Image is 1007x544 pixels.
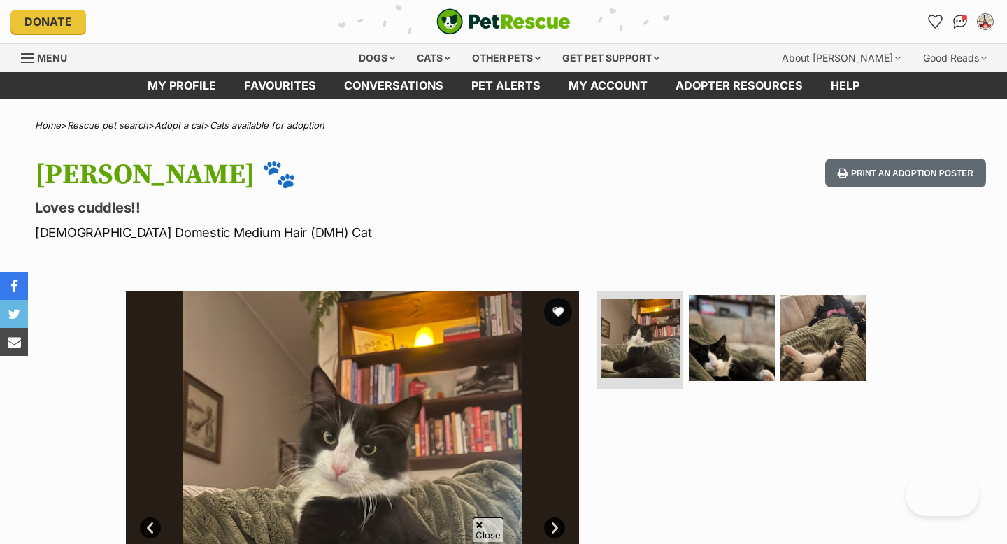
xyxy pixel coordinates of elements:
[978,15,992,29] img: Caity Stanway profile pic
[817,72,873,99] a: Help
[780,295,866,381] img: Photo of Sylvester 🐾
[913,44,997,72] div: Good Reads
[544,517,565,538] a: Next
[552,44,669,72] div: Get pet support
[35,198,614,217] p: Loves cuddles!!
[155,120,203,131] a: Adopt a cat
[134,72,230,99] a: My profile
[21,44,77,69] a: Menu
[662,72,817,99] a: Adopter resources
[974,10,997,33] button: My account
[35,159,614,191] h1: [PERSON_NAME] 🐾
[906,474,979,516] iframe: Help Scout Beacon - Open
[924,10,997,33] ul: Account quick links
[772,44,910,72] div: About [PERSON_NAME]
[924,10,946,33] a: Favourites
[473,517,503,542] span: Close
[35,223,614,242] p: [DEMOGRAPHIC_DATA] Domestic Medium Hair (DMH) Cat
[953,15,968,29] img: chat-41dd97257d64d25036548639549fe6c8038ab92f7586957e7f3b1b290dea8141.svg
[230,72,330,99] a: Favourites
[349,44,405,72] div: Dogs
[210,120,324,131] a: Cats available for adoption
[10,10,86,34] a: Donate
[949,10,971,33] a: Conversations
[825,159,986,187] button: Print an adoption poster
[457,72,555,99] a: Pet alerts
[436,8,571,35] img: logo-cat-932fe2b9b8326f06289b0f2fb663e598f794de774fb13d1741a6617ecf9a85b4.svg
[35,120,61,131] a: Home
[407,44,460,72] div: Cats
[37,52,67,64] span: Menu
[330,72,457,99] a: conversations
[555,72,662,99] a: My account
[601,299,680,378] img: Photo of Sylvester 🐾
[462,44,550,72] div: Other pets
[436,8,571,35] a: PetRescue
[67,120,148,131] a: Rescue pet search
[689,295,775,381] img: Photo of Sylvester 🐾
[140,517,161,538] a: Prev
[544,298,572,326] button: favourite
